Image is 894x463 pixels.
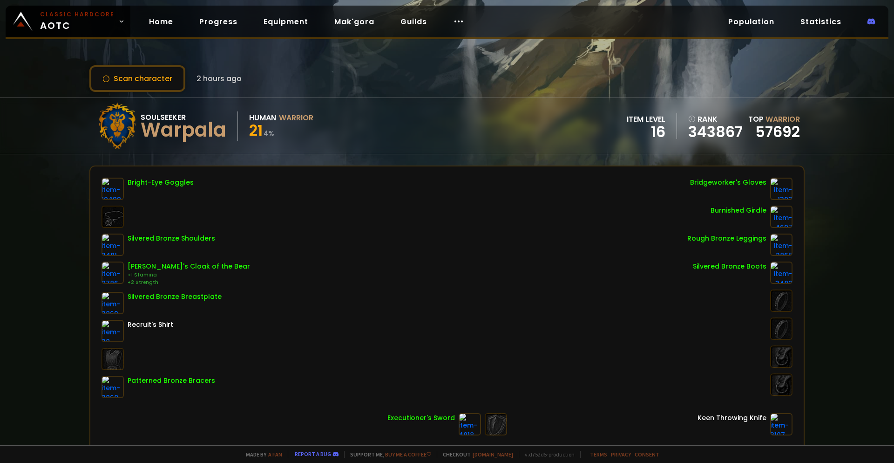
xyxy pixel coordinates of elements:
a: Privacy [611,451,631,458]
a: Equipment [256,12,316,31]
small: 4 % [264,129,274,138]
span: Warrior [765,114,800,124]
a: Guilds [393,12,434,31]
span: Checkout [437,451,513,458]
a: Home [142,12,181,31]
a: 57692 [755,121,800,142]
button: Scan character [89,65,185,92]
span: Made by [240,451,282,458]
span: v. d752d5 - production [519,451,575,458]
a: Terms [590,451,607,458]
a: Mak'gora [327,12,382,31]
small: Classic Hardcore [40,10,115,19]
a: [DOMAIN_NAME] [473,451,513,458]
a: a fan [268,451,282,458]
div: Rough Bronze Leggings [687,234,766,243]
a: Population [721,12,782,31]
span: AOTC [40,10,115,33]
img: item-9786 [102,262,124,284]
div: Bright-Eye Goggles [128,178,194,187]
a: Report a bug [295,450,331,457]
img: item-3481 [102,234,124,256]
img: item-1303 [770,178,792,200]
div: Keen Throwing Knife [698,413,766,423]
a: Buy me a coffee [385,451,431,458]
img: item-2868 [102,376,124,398]
img: item-38 [102,320,124,342]
span: 2 hours ago [196,73,242,84]
img: item-10499 [102,178,124,200]
span: Support me, [344,451,431,458]
div: Silvered Bronze Breastplate [128,292,222,302]
div: rank [688,113,743,125]
a: Classic HardcoreAOTC [6,6,130,37]
div: 16 [627,125,665,139]
img: item-4697 [770,206,792,228]
div: Executioner's Sword [387,413,455,423]
div: [PERSON_NAME]'s Cloak of the Bear [128,262,250,271]
div: Recruit's Shirt [128,320,173,330]
div: Warrior [279,112,313,124]
div: +2 Strength [128,279,250,286]
img: item-2865 [770,234,792,256]
div: Bridgeworker's Gloves [690,178,766,187]
div: Silvered Bronze Boots [693,262,766,271]
div: Warpala [141,123,226,137]
img: item-2869 [102,292,124,314]
div: Patterned Bronze Bracers [128,376,215,386]
a: 343867 [688,125,743,139]
a: Consent [635,451,659,458]
div: Silvered Bronze Shoulders [128,234,215,243]
div: Top [748,113,800,125]
a: Progress [192,12,245,31]
div: Soulseeker [141,111,226,123]
img: item-3482 [770,262,792,284]
img: item-3107 [770,413,792,435]
div: item level [627,113,665,125]
img: item-4818 [459,413,481,435]
a: Statistics [793,12,849,31]
span: 21 [249,120,263,141]
div: Burnished Girdle [711,206,766,215]
div: Human [249,112,276,124]
div: +1 Stamina [128,271,250,279]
